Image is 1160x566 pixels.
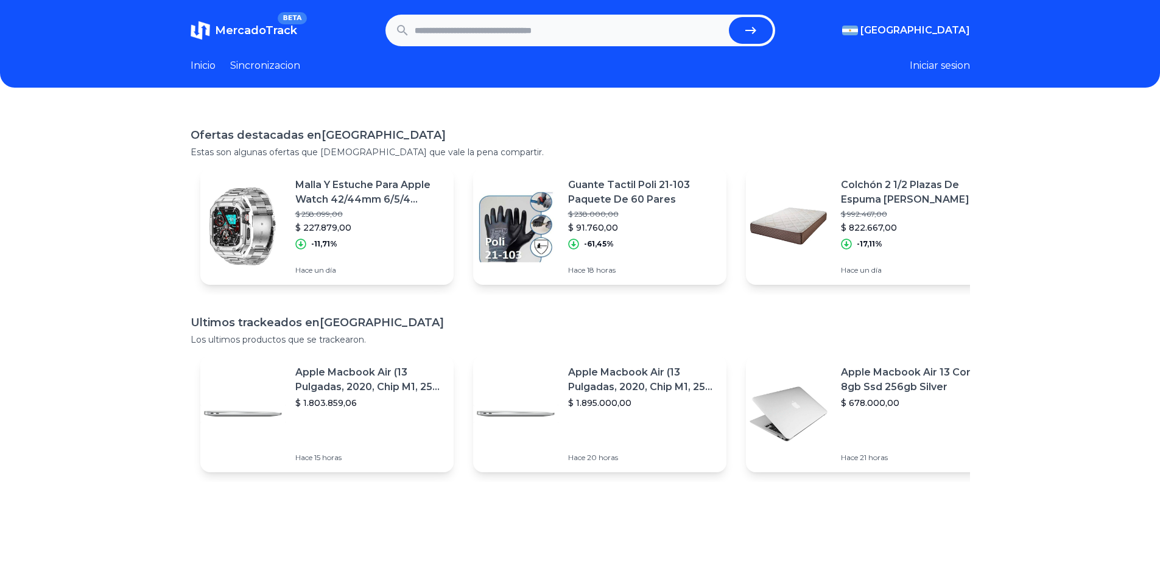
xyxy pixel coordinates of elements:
img: Featured image [473,371,558,456]
img: Featured image [200,184,286,269]
p: -17,11% [857,239,882,249]
a: Inicio [191,58,216,73]
img: Argentina [842,26,858,35]
p: Apple Macbook Air (13 Pulgadas, 2020, Chip M1, 256 Gb De Ssd, 8 Gb De Ram) - Plata [295,365,444,394]
p: Colchón 2 1/2 Plazas De Espuma [PERSON_NAME] Nuevo Nirvana Beige Y Marrón - 140cm X 190cm X 25cm [841,178,990,207]
p: Apple Macbook Air (13 Pulgadas, 2020, Chip M1, 256 Gb De Ssd, 8 Gb De Ram) - Plata [568,365,717,394]
img: Featured image [746,371,831,456]
img: Featured image [473,184,558,269]
span: [GEOGRAPHIC_DATA] [860,23,970,38]
img: Featured image [200,371,286,456]
p: $ 678.000,00 [841,397,990,409]
img: MercadoTrack [191,21,210,40]
a: Featured imageApple Macbook Air (13 Pulgadas, 2020, Chip M1, 256 Gb De Ssd, 8 Gb De Ram) - Plata$... [473,355,726,472]
span: MercadoTrack [215,24,297,37]
p: Malla Y Estuche Para Apple Watch 42/44mm 6/5/4 Plateado [295,178,444,207]
a: MercadoTrackBETA [191,21,297,40]
a: Featured imageApple Macbook Air 13 Core I5 8gb Ssd 256gb Silver$ 678.000,00Hace 21 horas [746,355,999,472]
p: $ 91.760,00 [568,222,717,234]
span: BETA [278,12,306,24]
p: Los ultimos productos que se trackearon. [191,334,970,346]
p: -61,45% [584,239,614,249]
p: $ 992.467,00 [841,209,990,219]
a: Featured imageMalla Y Estuche Para Apple Watch 42/44mm 6/5/4 Plateado$ 258.099,00$ 227.879,00-11,... [200,168,454,285]
p: Apple Macbook Air 13 Core I5 8gb Ssd 256gb Silver [841,365,990,394]
h1: Ultimos trackeados en [GEOGRAPHIC_DATA] [191,314,970,331]
h1: Ofertas destacadas en [GEOGRAPHIC_DATA] [191,127,970,144]
p: Hace un día [841,265,990,275]
p: -11,71% [311,239,337,249]
p: $ 822.667,00 [841,222,990,234]
p: Hace un día [295,265,444,275]
img: Featured image [746,184,831,269]
a: Sincronizacion [230,58,300,73]
p: $ 238.000,00 [568,209,717,219]
button: Iniciar sesion [910,58,970,73]
p: $ 258.099,00 [295,209,444,219]
p: Guante Tactil Poli 21-103 Paquete De 60 Pares [568,178,717,207]
p: $ 1.803.859,06 [295,397,444,409]
p: Estas son algunas ofertas que [DEMOGRAPHIC_DATA] que vale la pena compartir. [191,146,970,158]
p: $ 227.879,00 [295,222,444,234]
p: Hace 18 horas [568,265,717,275]
p: $ 1.895.000,00 [568,397,717,409]
a: Featured imageGuante Tactil Poli 21-103 Paquete De 60 Pares$ 238.000,00$ 91.760,00-61,45%Hace 18 ... [473,168,726,285]
p: Hace 21 horas [841,453,990,463]
button: [GEOGRAPHIC_DATA] [842,23,970,38]
a: Featured imageColchón 2 1/2 Plazas De Espuma [PERSON_NAME] Nuevo Nirvana Beige Y Marrón - 140cm X... [746,168,999,285]
p: Hace 15 horas [295,453,444,463]
a: Featured imageApple Macbook Air (13 Pulgadas, 2020, Chip M1, 256 Gb De Ssd, 8 Gb De Ram) - Plata$... [200,355,454,472]
p: Hace 20 horas [568,453,717,463]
